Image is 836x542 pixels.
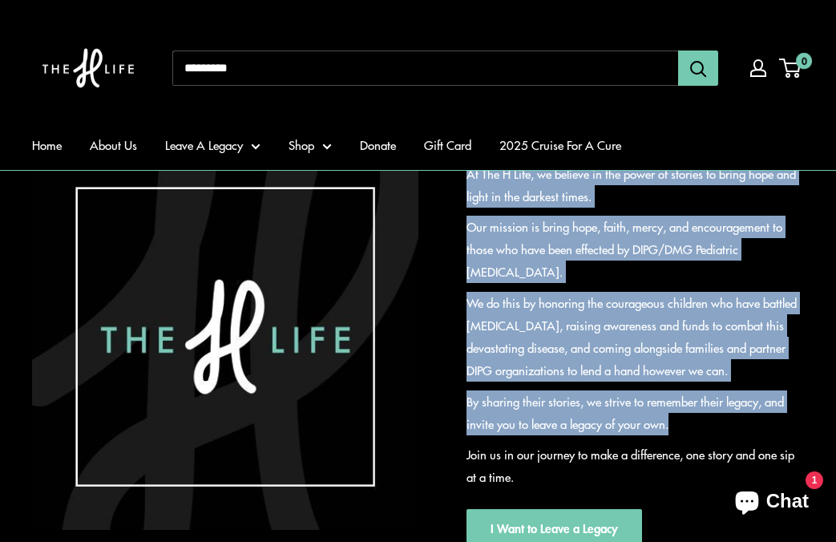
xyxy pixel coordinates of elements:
[721,477,823,529] inbox-online-store-chat: Shopify online store chat
[781,59,801,78] a: 0
[466,216,805,283] p: Our mission is bring hope, faith, mercy, and encouragement to those who have been effected by DIP...
[32,16,144,120] img: The H Life
[32,134,62,156] a: Home
[424,134,471,156] a: Gift Card
[796,53,812,69] span: 0
[165,134,260,156] a: Leave A Legacy
[499,134,621,156] a: 2025 Cruise For A Cure
[90,134,137,156] a: About Us
[750,59,766,77] a: My account
[466,390,805,435] p: By sharing their stories, we strive to remember their legacy, and invite you to leave a legacy of...
[466,163,805,208] p: At The H Life, we believe in the power of stories to bring hope and light in the darkest times.
[32,144,418,530] img: The H Life logo
[678,51,718,86] button: Search
[172,51,678,86] input: Search...
[466,443,805,488] p: Join us in our journey to make a difference, one story and one sip at a time.
[360,134,396,156] a: Donate
[289,134,332,156] a: Shop
[466,292,805,382] p: We do this by honoring the courageous children who have battled [MEDICAL_DATA], raising awareness...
